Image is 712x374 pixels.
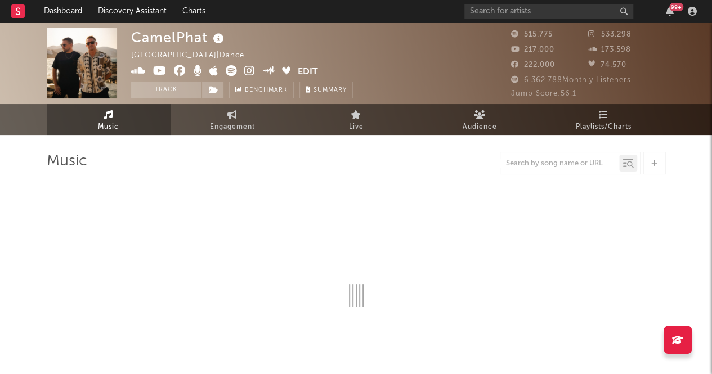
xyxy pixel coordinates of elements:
[229,82,294,98] a: Benchmark
[588,46,631,53] span: 173.598
[349,120,364,134] span: Live
[298,65,318,79] button: Edit
[511,61,555,69] span: 222.000
[511,90,576,97] span: Jump Score: 56.1
[171,104,294,135] a: Engagement
[464,4,633,19] input: Search for artists
[511,76,631,84] span: 6.362.788 Monthly Listeners
[131,49,257,62] div: [GEOGRAPHIC_DATA] | Dance
[299,82,353,98] button: Summary
[463,120,497,134] span: Audience
[210,120,255,134] span: Engagement
[131,28,227,47] div: CamelPhat
[245,84,288,97] span: Benchmark
[47,104,171,135] a: Music
[314,87,347,93] span: Summary
[131,82,201,98] button: Track
[294,104,418,135] a: Live
[542,104,666,135] a: Playlists/Charts
[98,120,119,134] span: Music
[669,3,683,11] div: 99 +
[511,31,553,38] span: 515.775
[511,46,554,53] span: 217.000
[418,104,542,135] a: Audience
[500,159,619,168] input: Search by song name or URL
[576,120,632,134] span: Playlists/Charts
[588,61,626,69] span: 74.570
[588,31,632,38] span: 533.298
[666,7,674,16] button: 99+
